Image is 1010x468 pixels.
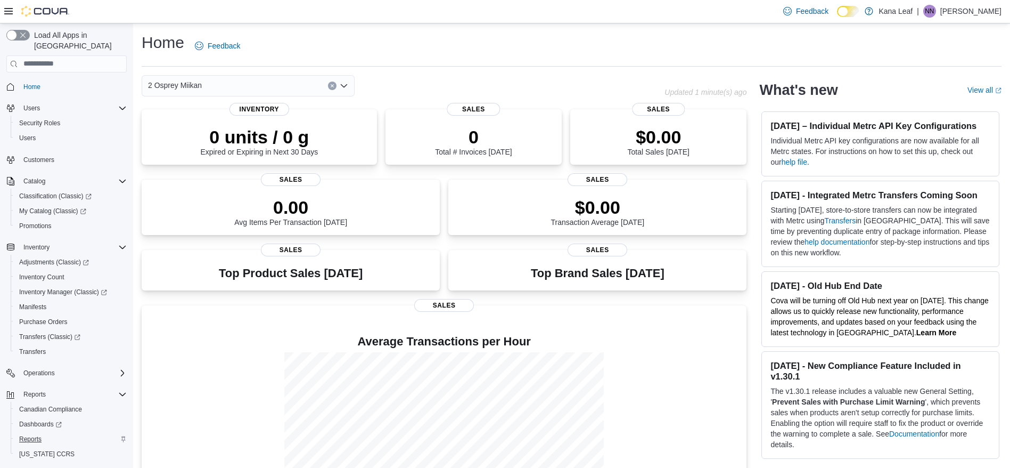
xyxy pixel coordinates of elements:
[19,175,127,188] span: Catalog
[531,267,664,280] h3: Top Brand Sales [DATE]
[19,273,64,281] span: Inventory Count
[2,152,131,167] button: Customers
[15,418,127,431] span: Dashboards
[15,316,72,328] a: Purchase Orders
[779,1,833,22] a: Feedback
[234,197,347,227] div: Avg Items Per Transaction [DATE]
[19,388,50,401] button: Reports
[11,204,131,219] a: My Catalog (Classic)
[19,288,107,296] span: Inventory Manager (Classic)
[628,126,689,156] div: Total Sales [DATE]
[19,333,80,341] span: Transfers (Classic)
[15,190,96,203] a: Classification (Classic)
[15,220,127,232] span: Promotions
[19,119,60,127] span: Security Roles
[142,32,184,53] h1: Home
[150,335,738,348] h4: Average Transactions per Hour
[19,367,127,380] span: Operations
[23,177,45,185] span: Catalog
[19,102,44,115] button: Users
[11,189,131,204] a: Classification (Classic)
[15,345,127,358] span: Transfers
[11,219,131,233] button: Promotions
[23,104,40,112] span: Users
[208,41,240,51] span: Feedback
[15,330,85,343] a: Transfers (Classic)
[770,120,990,131] h3: [DATE] – Individual Metrc API Key Configurations
[15,132,40,144] a: Users
[23,390,46,399] span: Reports
[878,5,913,18] p: Kana Leaf
[15,403,127,416] span: Canadian Compliance
[19,207,86,215] span: My Catalog (Classic)
[19,348,46,356] span: Transfers
[19,241,54,254] button: Inventory
[19,80,127,93] span: Home
[229,103,289,116] span: Inventory
[11,270,131,285] button: Inventory Count
[19,318,68,326] span: Purchase Orders
[23,369,55,377] span: Operations
[19,222,52,230] span: Promotions
[23,156,54,164] span: Customers
[916,328,956,337] strong: Learn More
[917,5,919,18] p: |
[11,314,131,329] button: Purchase Orders
[11,300,131,314] button: Manifests
[148,79,202,92] span: 2 Osprey Miikan
[21,6,69,17] img: Cova
[628,126,689,148] p: $0.00
[414,299,474,312] span: Sales
[825,216,856,225] a: Transfers
[19,450,75,458] span: [US_STATE] CCRS
[15,301,127,313] span: Manifests
[11,432,131,447] button: Reports
[967,86,1001,94] a: View allExternal link
[15,271,69,284] a: Inventory Count
[15,448,127,461] span: Washington CCRS
[2,79,131,94] button: Home
[15,286,127,298] span: Inventory Manager (Classic)
[15,418,66,431] a: Dashboards
[889,430,939,438] a: Documentation
[11,116,131,131] button: Security Roles
[447,103,500,116] span: Sales
[770,190,990,200] h3: [DATE] - Integrated Metrc Transfers Coming Soon
[19,388,127,401] span: Reports
[2,366,131,381] button: Operations
[261,244,321,256] span: Sales
[11,329,131,344] a: Transfers (Classic)
[15,271,127,284] span: Inventory Count
[15,433,46,446] a: Reports
[664,88,746,96] p: Updated 1 minute(s) ago
[30,30,127,51] span: Load All Apps in [GEOGRAPHIC_DATA]
[551,197,645,218] p: $0.00
[11,131,131,146] button: Users
[15,205,127,217] span: My Catalog (Classic)
[19,258,89,267] span: Adjustments (Classic)
[2,101,131,116] button: Users
[551,197,645,227] div: Transaction Average [DATE]
[2,174,131,189] button: Catalog
[191,35,244,57] a: Feedback
[923,5,936,18] div: Noreen Nichol
[925,5,934,18] span: NN
[435,126,512,156] div: Total # Invoices [DATE]
[15,316,127,328] span: Purchase Orders
[2,387,131,402] button: Reports
[15,220,56,232] a: Promotions
[11,417,131,432] a: Dashboards
[11,402,131,417] button: Canadian Compliance
[940,5,1001,18] p: [PERSON_NAME]
[632,103,685,116] span: Sales
[328,82,336,90] button: Clear input
[770,135,990,167] p: Individual Metrc API key configurations are now available for all Metrc states. For instructions ...
[15,132,127,144] span: Users
[568,244,627,256] span: Sales
[219,267,363,280] h3: Top Product Sales [DATE]
[19,241,127,254] span: Inventory
[234,197,347,218] p: 0.00
[804,238,869,246] a: help documentation
[11,344,131,359] button: Transfers
[782,158,807,166] a: help file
